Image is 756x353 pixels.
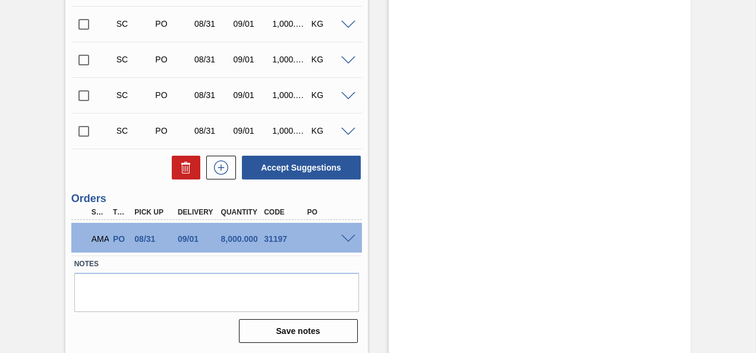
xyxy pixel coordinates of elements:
div: Accept Suggestions [236,155,362,181]
div: Type [110,208,130,216]
div: 08/31/2025 [191,90,233,100]
div: Code [261,208,307,216]
div: 08/31/2025 [191,126,233,135]
div: New suggestion [200,156,236,179]
div: 08/31/2025 [191,19,233,29]
div: 09/01/2025 [231,126,272,135]
div: Purchase order [152,55,194,64]
div: Purchase order [152,90,194,100]
div: Suggestion Created [114,90,155,100]
div: KG [308,90,350,100]
div: 1,000.000 [269,55,311,64]
div: 1,000.000 [269,90,311,100]
div: Purchase order [152,19,194,29]
div: Purchase order [152,126,194,135]
div: 08/31/2025 [131,234,178,244]
h3: Orders [71,193,362,205]
div: Step [89,208,109,216]
div: Suggestion Created [114,126,155,135]
div: 1,000.000 [269,126,311,135]
div: 08/31/2025 [191,55,233,64]
div: 09/01/2025 [231,19,272,29]
button: Accept Suggestions [242,156,361,179]
button: Save notes [239,319,358,343]
div: KG [308,19,350,29]
div: 09/01/2025 [231,55,272,64]
div: 09/01/2025 [175,234,221,244]
div: Purchase order [110,234,130,244]
div: KG [308,55,350,64]
div: PO [304,208,351,216]
div: 1,000.000 [269,19,311,29]
div: Delivery [175,208,221,216]
p: AMA [92,234,106,244]
div: Delete Suggestions [166,156,200,179]
label: Notes [74,256,359,273]
div: Suggestion Created [114,55,155,64]
div: 09/01/2025 [231,90,272,100]
div: Awaiting Manager Approval [89,226,109,252]
div: Pick up [131,208,178,216]
div: KG [308,126,350,135]
div: 8,000.000 [218,234,264,244]
div: 31197 [261,234,307,244]
div: Suggestion Created [114,19,155,29]
div: Quantity [218,208,264,216]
